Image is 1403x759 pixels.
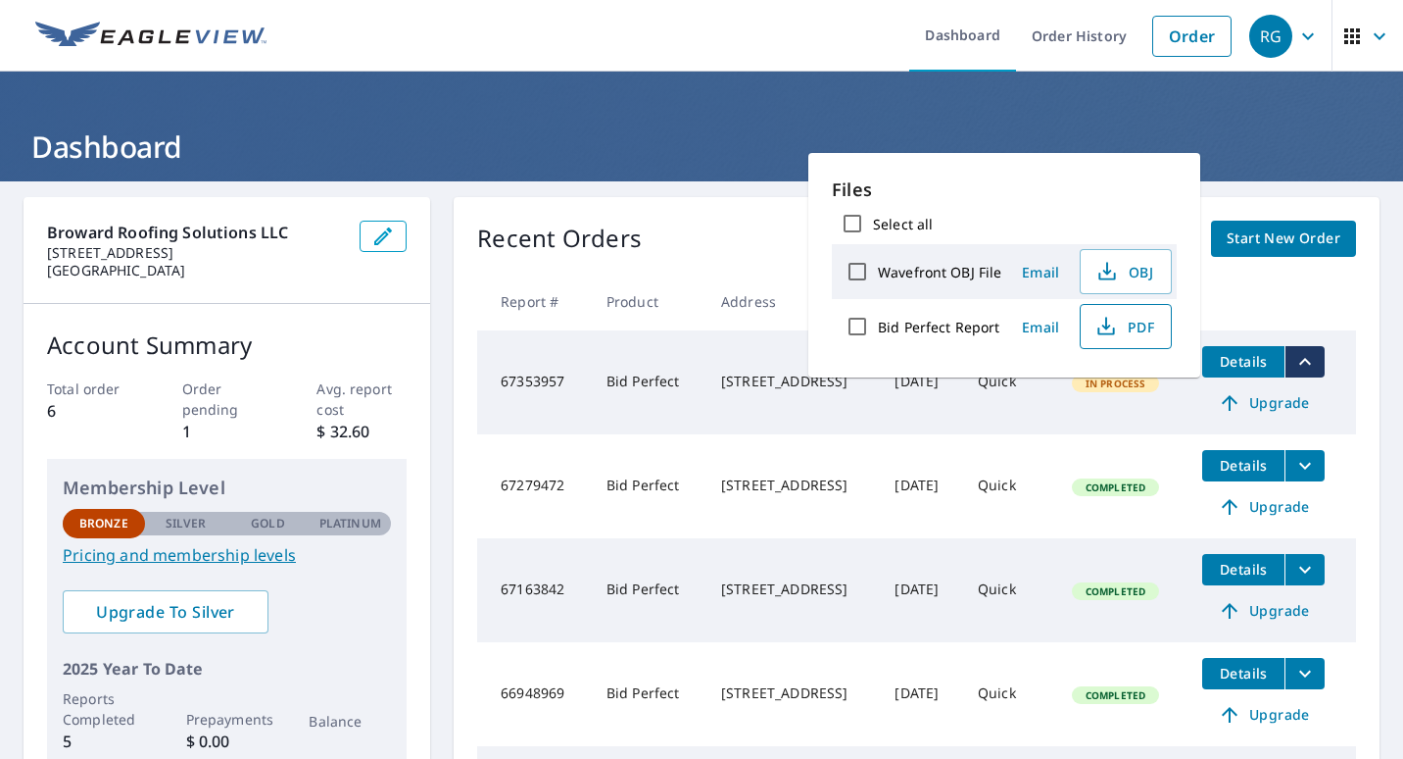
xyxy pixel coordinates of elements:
td: 67353957 [477,330,591,434]
div: [STREET_ADDRESS] [721,476,863,495]
span: Upgrade [1214,495,1313,519]
span: Completed [1074,584,1157,598]
th: Product [591,273,705,330]
button: filesDropdownBtn-67163842 [1284,554,1325,585]
button: filesDropdownBtn-67353957 [1284,346,1325,378]
p: 6 [47,399,137,423]
button: OBJ [1080,249,1172,294]
button: filesDropdownBtn-66948969 [1284,658,1325,689]
a: Upgrade [1202,595,1325,627]
p: Gold [251,515,284,532]
a: Start New Order [1211,221,1356,257]
span: Completed [1074,481,1157,494]
label: Wavefront OBJ File [878,263,1001,281]
button: detailsBtn-67279472 [1202,450,1284,481]
p: Bronze [79,515,128,532]
button: Email [1009,312,1072,342]
p: Silver [166,515,207,532]
a: Upgrade [1202,387,1325,419]
p: 2025 Year To Date [63,657,391,681]
span: Upgrade [1214,703,1313,727]
span: In Process [1074,377,1158,390]
span: Email [1017,318,1064,336]
p: 5 [63,730,145,753]
p: Membership Level [63,475,391,501]
button: filesDropdownBtn-67279472 [1284,450,1325,481]
td: [DATE] [879,538,962,642]
h1: Dashboard [24,126,1379,167]
td: [DATE] [879,330,962,434]
p: [GEOGRAPHIC_DATA] [47,262,344,279]
span: Email [1017,263,1064,281]
span: Details [1214,664,1273,683]
span: Details [1214,456,1273,475]
p: [STREET_ADDRESS] [47,244,344,262]
p: $ 32.60 [316,420,407,443]
p: $ 0.00 [186,730,268,753]
a: Pricing and membership levels [63,543,391,567]
a: Order [1152,16,1232,57]
span: Details [1214,352,1273,371]
div: RG [1249,15,1292,58]
span: Upgrade [1214,599,1313,623]
p: Avg. report cost [316,379,407,420]
td: 67279472 [477,434,591,538]
div: [STREET_ADDRESS] [721,580,863,599]
p: 1 [182,420,272,443]
td: Bid Perfect [591,642,705,746]
p: Balance [309,711,391,732]
p: Files [832,177,1177,203]
td: Quick [962,434,1056,538]
div: [STREET_ADDRESS] [721,372,863,391]
td: 67163842 [477,538,591,642]
label: Select all [873,215,933,233]
th: Report # [477,273,591,330]
p: Reports Completed [63,688,145,730]
td: 66948969 [477,642,591,746]
td: Quick [962,642,1056,746]
span: Start New Order [1227,227,1340,251]
a: Upgrade To Silver [63,590,268,633]
td: [DATE] [879,434,962,538]
p: Platinum [319,515,381,532]
p: Total order [47,379,137,399]
p: Recent Orders [477,221,642,257]
span: OBJ [1092,260,1155,283]
td: [DATE] [879,642,962,746]
div: [STREET_ADDRESS] [721,683,863,703]
button: detailsBtn-67353957 [1202,346,1284,378]
td: Bid Perfect [591,538,705,642]
p: Order pending [182,379,272,420]
button: PDF [1080,304,1172,349]
a: Upgrade [1202,491,1325,523]
span: Upgrade [1214,391,1313,415]
button: detailsBtn-66948969 [1202,658,1284,689]
td: Quick [962,330,1056,434]
span: Completed [1074,688,1157,702]
td: Quick [962,538,1056,642]
p: Broward Roofing Solutions LLC [47,221,344,244]
button: Email [1009,257,1072,287]
img: EV Logo [35,22,266,51]
p: Prepayments [186,709,268,730]
label: Bid Perfect Report [878,318,999,336]
span: PDF [1092,315,1155,338]
span: Details [1214,560,1273,579]
button: detailsBtn-67163842 [1202,554,1284,585]
a: Upgrade [1202,699,1325,731]
th: Address [705,273,879,330]
p: Account Summary [47,328,407,363]
td: Bid Perfect [591,434,705,538]
span: Upgrade To Silver [78,601,253,623]
td: Bid Perfect [591,330,705,434]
